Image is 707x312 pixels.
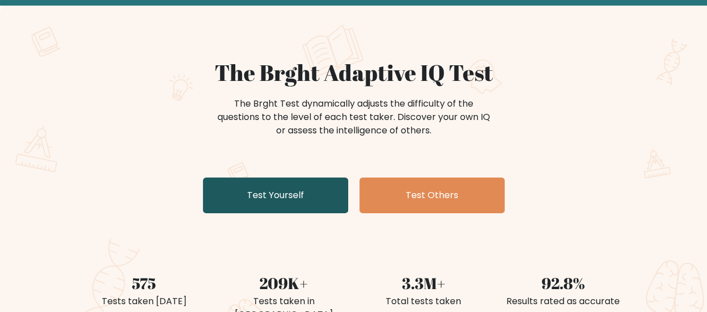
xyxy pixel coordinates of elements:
div: Results rated as accurate [500,295,627,308]
div: 209K+ [221,271,347,295]
div: 92.8% [500,271,627,295]
h1: The Brght Adaptive IQ Test [81,59,627,86]
a: Test Yourself [203,177,348,213]
div: Total tests taken [360,295,487,308]
div: The Brght Test dynamically adjusts the difficulty of the questions to the level of each test take... [214,97,494,137]
a: Test Others [359,177,505,213]
div: 3.3M+ [360,271,487,295]
div: Tests taken [DATE] [81,295,207,308]
div: 575 [81,271,207,295]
